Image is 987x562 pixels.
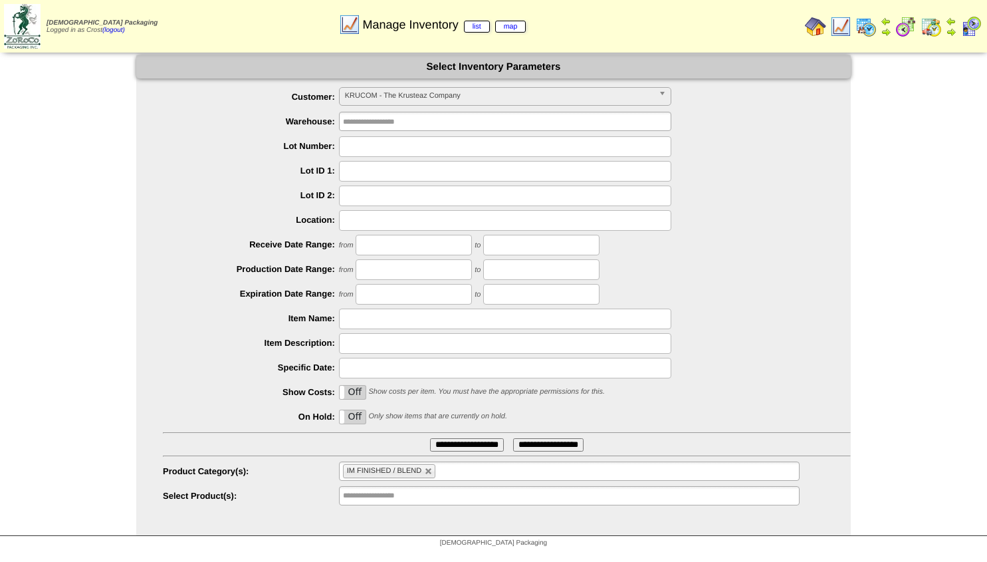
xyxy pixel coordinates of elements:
[339,14,360,35] img: line_graph.gif
[340,410,366,424] label: Off
[921,16,942,37] img: calendarinout.gif
[163,264,339,274] label: Production Date Range:
[946,16,956,27] img: arrowleft.gif
[340,386,366,399] label: Off
[363,18,526,32] span: Manage Inventory
[339,385,366,400] div: OnOff
[339,410,366,424] div: OnOff
[855,16,877,37] img: calendarprod.gif
[163,141,339,151] label: Lot Number:
[47,19,158,27] span: [DEMOGRAPHIC_DATA] Packaging
[163,362,339,372] label: Specific Date:
[163,491,339,501] label: Select Product(s):
[368,388,605,396] span: Show costs per item. You must have the appropriate permissions for this.
[895,16,917,37] img: calendarblend.gif
[163,92,339,102] label: Customer:
[495,21,526,33] a: map
[102,27,125,34] a: (logout)
[163,289,339,299] label: Expiration Date Range:
[339,266,354,274] span: from
[163,190,339,200] label: Lot ID 2:
[946,27,956,37] img: arrowright.gif
[47,19,158,34] span: Logged in as Crost
[163,387,339,397] label: Show Costs:
[163,116,339,126] label: Warehouse:
[339,241,354,249] span: from
[881,27,891,37] img: arrowright.gif
[339,291,354,299] span: from
[345,88,653,104] span: KRUCOM - The Krusteaz Company
[347,467,421,475] span: IM FINISHED / BLEND
[163,239,339,249] label: Receive Date Range:
[163,338,339,348] label: Item Description:
[163,215,339,225] label: Location:
[475,241,481,249] span: to
[830,16,851,37] img: line_graph.gif
[464,21,490,33] a: list
[163,166,339,176] label: Lot ID 1:
[163,466,339,476] label: Product Category(s):
[960,16,982,37] img: calendarcustomer.gif
[368,412,506,420] span: Only show items that are currently on hold.
[136,55,851,78] div: Select Inventory Parameters
[4,4,41,49] img: zoroco-logo-small.webp
[475,291,481,299] span: to
[475,266,481,274] span: to
[163,313,339,323] label: Item Name:
[440,539,547,547] span: [DEMOGRAPHIC_DATA] Packaging
[163,412,339,422] label: On Hold:
[805,16,826,37] img: home.gif
[881,16,891,27] img: arrowleft.gif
